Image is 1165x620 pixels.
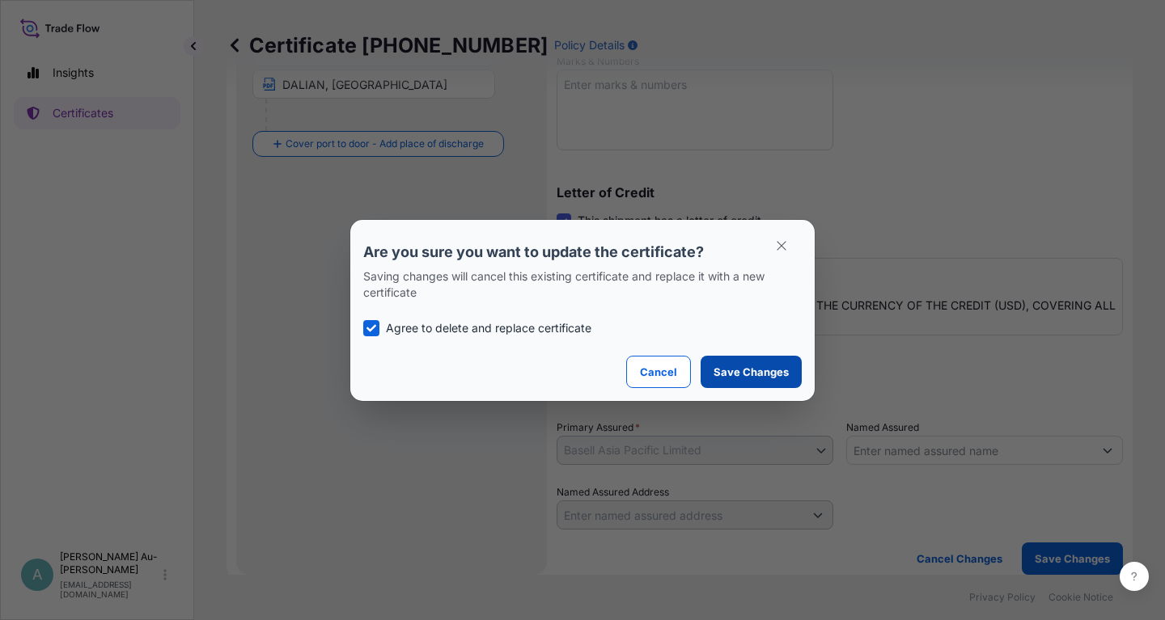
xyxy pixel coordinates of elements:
p: Cancel [640,364,677,380]
button: Save Changes [701,356,802,388]
p: Are you sure you want to update the certificate? [363,243,802,262]
button: Cancel [626,356,691,388]
p: Saving changes will cancel this existing certificate and replace it with a new certificate [363,268,802,301]
p: Save Changes [714,364,789,380]
p: Agree to delete and replace certificate [386,320,591,336]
